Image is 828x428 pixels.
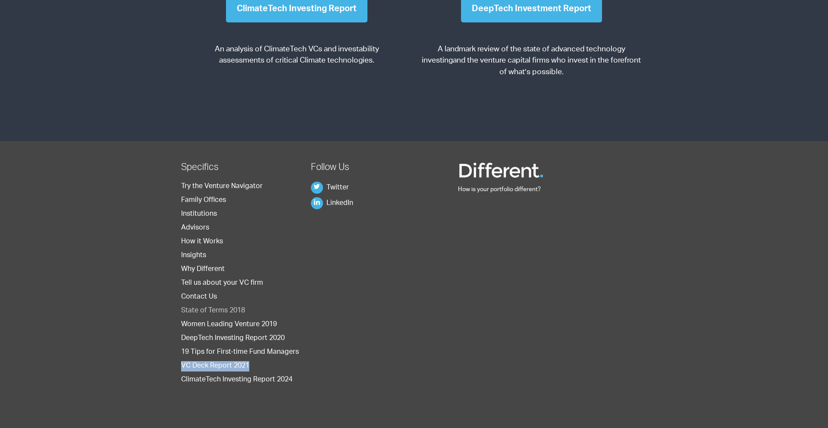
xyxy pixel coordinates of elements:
a: Why Different [181,266,225,273]
span: assessments of critical Climate technologies. [219,57,374,65]
a: Contact Us [181,294,217,301]
a: Tell us about your VC firm [181,280,263,287]
h2: Follow Us [311,162,432,174]
a: Insights [181,252,206,259]
a: ClimateTech Investing Report 2024 [181,377,292,384]
h2: Specifics [181,162,302,174]
a: VC Deck Report 2021 [181,363,249,370]
p: How is your portfolio different? [458,185,647,195]
a: Women Leading Venture 2019 [181,321,277,328]
span: A landmark review of the state of advanced technology investing [422,46,625,65]
a: Try the Venture Navigator [181,183,263,190]
a: State of Terms 2018 [181,308,245,315]
a: 19 Tips for First-time Fund Managers [181,349,299,356]
a: DeepTech Investing Report 2020 [181,335,285,342]
a: Twitter [311,185,349,192]
span: and the venture capital firms who invest in the forefront of what’s possible. [453,57,641,76]
span: An analysis of ClimateTech VCs and investability [215,46,379,53]
a: Institutions [181,211,217,218]
a: Advisors [181,225,209,232]
a: LinkedIn [311,200,353,207]
a: How it Works [181,239,223,245]
a: Family Offices [181,197,226,204]
img: Different Funds [458,162,544,179]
